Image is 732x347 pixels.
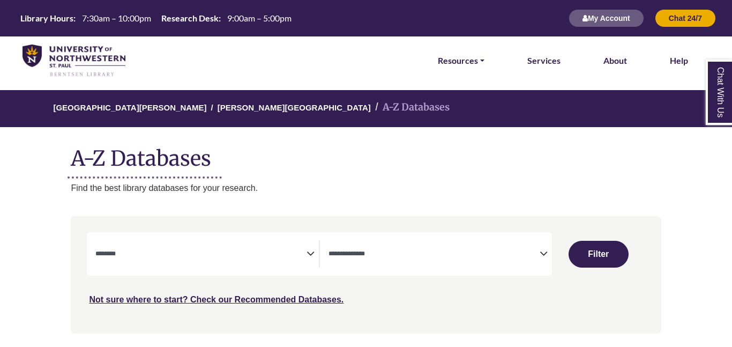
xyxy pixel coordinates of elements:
a: Not sure where to start? Check our Recommended Databases. [89,295,343,304]
button: My Account [569,9,644,27]
p: Find the best library databases for your research. [71,181,661,195]
button: Chat 24/7 [655,9,716,27]
a: [GEOGRAPHIC_DATA][PERSON_NAME] [53,101,206,112]
a: [PERSON_NAME][GEOGRAPHIC_DATA] [218,101,371,112]
img: library_home [23,45,125,77]
textarea: Search [95,250,307,259]
table: Hours Today [16,12,296,23]
a: Services [527,54,561,68]
a: Resources [438,54,484,68]
th: Library Hours: [16,12,76,24]
a: Help [670,54,688,68]
a: My Account [569,13,644,23]
nav: breadcrumb [71,90,661,127]
th: Research Desk: [157,12,221,24]
a: About [603,54,627,68]
h1: A-Z Databases [71,138,661,171]
nav: Search filters [71,216,661,333]
a: Hours Today [16,12,296,25]
span: 9:00am – 5:00pm [227,13,292,23]
li: A-Z Databases [371,100,450,115]
textarea: Search [328,250,540,259]
button: Submit for Search Results [569,241,629,268]
span: 7:30am – 10:00pm [82,13,151,23]
a: Chat 24/7 [655,13,716,23]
